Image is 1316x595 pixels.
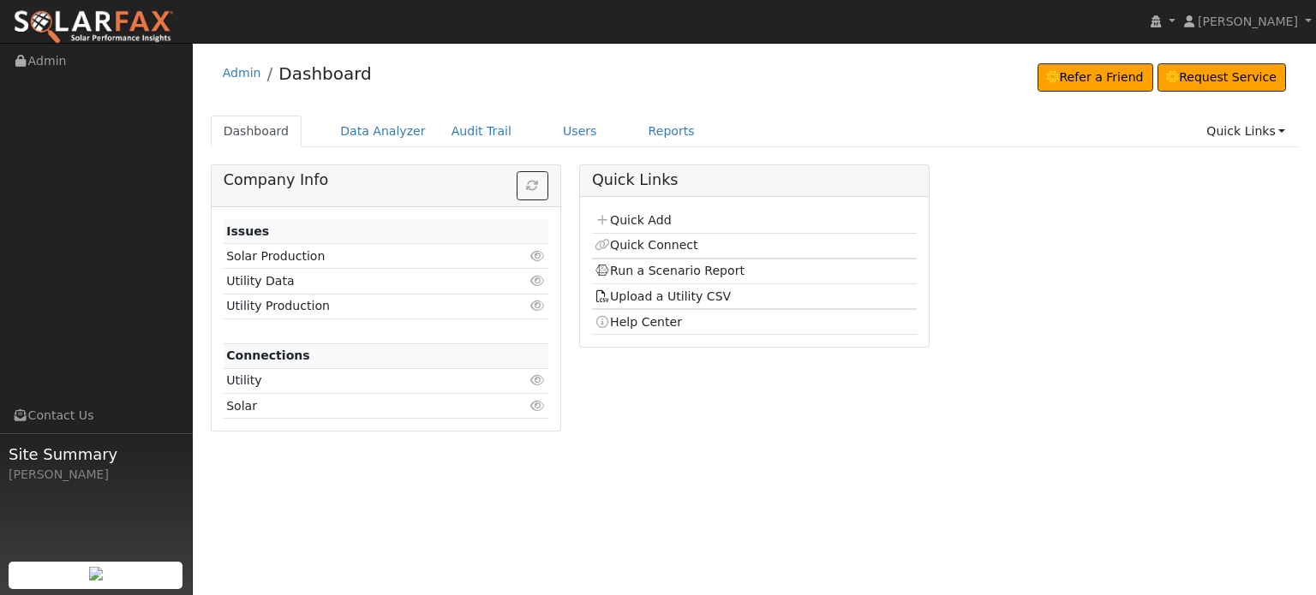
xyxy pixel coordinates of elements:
[224,394,496,419] td: Solar
[278,63,372,84] a: Dashboard
[595,213,671,227] a: Quick Add
[224,294,496,318] td: Utility Production
[530,275,546,287] i: Click to view
[327,116,439,147] a: Data Analyzer
[224,244,496,269] td: Solar Production
[1157,63,1287,92] a: Request Service
[1038,63,1153,92] a: Refer a Friend
[530,250,546,262] i: Click to view
[224,269,496,294] td: Utility Data
[211,116,302,147] a: Dashboard
[224,171,548,189] h5: Company Info
[592,171,917,189] h5: Quick Links
[550,116,610,147] a: Users
[530,400,546,412] i: Click to view
[226,348,310,362] strong: Connections
[636,116,708,147] a: Reports
[9,443,183,466] span: Site Summary
[89,567,103,580] img: retrieve
[224,368,496,393] td: Utility
[595,238,697,252] a: Quick Connect
[595,289,731,303] a: Upload a Utility CSV
[595,315,682,329] a: Help Center
[595,264,745,277] a: Run a Scenario Report
[226,224,269,238] strong: Issues
[530,300,546,312] i: Click to view
[13,9,174,45] img: SolarFax
[439,116,524,147] a: Audit Trail
[9,466,183,484] div: [PERSON_NAME]
[1198,15,1298,28] span: [PERSON_NAME]
[223,66,261,80] a: Admin
[530,374,546,386] i: Click to view
[1193,116,1298,147] a: Quick Links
